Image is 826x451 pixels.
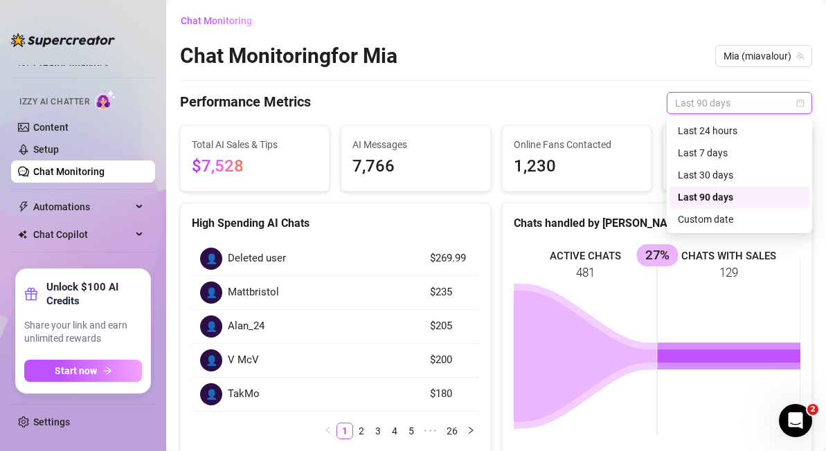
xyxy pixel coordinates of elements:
div: Last 90 days [670,186,809,208]
h2: Chat Monitoring for Mia [180,43,397,69]
a: Settings [33,416,70,427]
article: $235 [430,284,471,301]
div: 👤 [200,282,222,304]
a: 5 [404,423,419,439]
li: 1 [336,423,353,439]
span: Last 90 days [675,93,804,113]
article: $200 [430,352,471,369]
article: $205 [430,318,471,335]
h4: Performance Metrics [180,92,311,114]
a: Content [33,122,69,133]
span: right [467,426,475,434]
span: Share your link and earn unlimited rewards [24,319,142,346]
span: Online Fans Contacted [514,137,640,152]
span: Deleted user [228,250,286,267]
a: 26 [442,423,462,439]
a: 1 [337,423,352,439]
div: 👤 [200,315,222,338]
div: Last 30 days [670,164,809,186]
span: thunderbolt [18,201,29,212]
span: Chat Copilot [33,223,132,246]
li: 3 [370,423,386,439]
span: $7,528 [192,156,244,176]
a: Creator Analytics [33,54,144,76]
img: Chat Copilot [18,230,27,239]
a: 4 [387,423,402,439]
button: right [463,423,479,439]
a: Discover Viral Videos [33,253,127,264]
button: left [320,423,336,439]
div: Custom date [670,208,809,230]
li: 4 [386,423,403,439]
div: Last 7 days [678,145,801,160]
iframe: Intercom live chat [779,404,812,437]
a: 3 [370,423,386,439]
a: Team Analytics [33,66,101,77]
li: 2 [353,423,370,439]
div: Last 90 days [678,190,801,205]
img: logo-BBDzfeDw.svg [11,33,115,47]
a: Chat Monitoring [33,166,105,177]
span: arrow-right [102,366,112,376]
span: 2 [807,404,818,415]
a: 2 [354,423,369,439]
button: Start nowarrow-right [24,360,142,382]
span: ••• [420,423,442,439]
span: gift [24,287,38,301]
div: 👤 [200,383,222,405]
span: V McV [228,352,259,369]
span: Mattbristol [228,284,279,301]
span: TakMo [228,386,260,403]
span: 1,230 [514,154,640,180]
span: AI Messages [352,137,478,152]
div: Last 24 hours [670,120,809,142]
span: left [324,426,332,434]
div: Chats handled by [PERSON_NAME] [514,214,801,232]
article: $180 [430,386,471,403]
span: calendar [796,99,805,107]
li: Previous Page [320,423,336,439]
a: Setup [33,144,59,155]
li: 5 [403,423,420,439]
li: Next Page [463,423,479,439]
span: Start now [55,365,97,376]
button: Chat Monitoring [180,10,263,32]
div: 👤 [200,248,222,270]
article: $269.99 [430,250,471,267]
div: Last 7 days [670,142,809,164]
span: Alan_24 [228,318,264,335]
span: Mia (miavalour) [724,46,804,66]
div: High Spending AI Chats [192,214,479,232]
li: 26 [442,423,463,439]
strong: Unlock $100 AI Credits [46,280,142,308]
div: Last 24 hours [678,123,801,138]
span: Izzy AI Chatter [19,95,89,109]
div: 👤 [200,349,222,371]
img: AI Chatter [95,90,116,110]
div: Custom date [678,212,801,227]
span: team [796,52,805,60]
li: Next 5 Pages [420,423,442,439]
span: 7,766 [352,154,478,180]
div: Last 30 days [678,167,801,183]
span: Chat Monitoring [181,15,252,26]
span: Automations [33,196,132,218]
a: Home [33,54,60,65]
span: Total AI Sales & Tips [192,137,318,152]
